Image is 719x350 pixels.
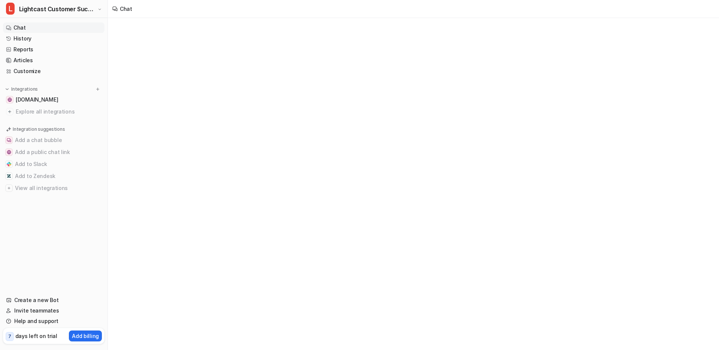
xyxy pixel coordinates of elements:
[3,106,104,117] a: Explore all integrations
[16,96,58,103] span: [DOMAIN_NAME]
[3,305,104,316] a: Invite teammates
[3,295,104,305] a: Create a new Bot
[3,55,104,66] a: Articles
[6,3,15,15] span: L
[8,333,11,340] p: 7
[69,331,102,341] button: Add billing
[7,150,11,154] img: Add a public chat link
[4,87,10,92] img: expand menu
[13,126,65,133] p: Integration suggestions
[16,106,101,118] span: Explore all integrations
[95,87,100,92] img: menu_add.svg
[7,174,11,178] img: Add to Zendesk
[3,33,104,44] a: History
[7,186,11,190] img: View all integrations
[72,332,99,340] p: Add billing
[6,108,13,115] img: explore all integrations
[3,66,104,76] a: Customize
[3,134,104,146] button: Add a chat bubbleAdd a chat bubble
[3,182,104,194] button: View all integrationsView all integrations
[7,138,11,142] img: Add a chat bubble
[120,5,132,13] div: Chat
[3,170,104,182] button: Add to ZendeskAdd to Zendesk
[11,86,38,92] p: Integrations
[7,97,12,102] img: support.lightcast.com
[19,4,96,14] span: Lightcast Customer Success Chatbot
[3,158,104,170] button: Add to SlackAdd to Slack
[3,44,104,55] a: Reports
[7,162,11,166] img: Add to Slack
[3,146,104,158] button: Add a public chat linkAdd a public chat link
[3,22,104,33] a: Chat
[3,85,40,93] button: Integrations
[3,316,104,326] a: Help and support
[3,94,104,105] a: support.lightcast.com[DOMAIN_NAME]
[15,332,57,340] p: days left on trial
